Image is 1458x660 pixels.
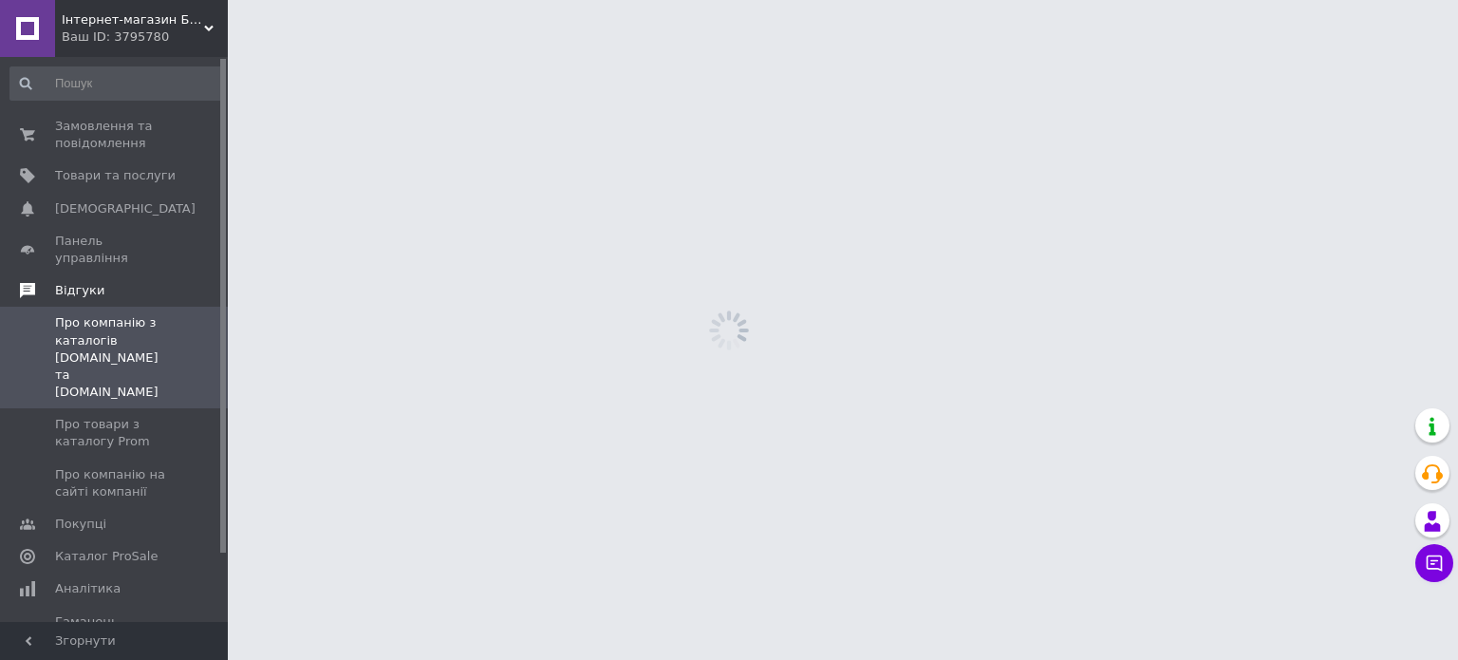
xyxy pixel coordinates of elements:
[1415,544,1453,582] button: Чат з покупцем
[55,516,106,533] span: Покупці
[55,416,176,450] span: Про товари з каталогу Prom
[55,314,176,401] span: Про компанію з каталогів [DOMAIN_NAME] та [DOMAIN_NAME]
[55,282,104,299] span: Відгуки
[55,233,176,267] span: Панель управління
[62,28,228,46] div: Ваш ID: 3795780
[55,167,176,184] span: Товари та послуги
[62,11,204,28] span: Інтернет-магазин Бімбер
[9,66,224,101] input: Пошук
[55,466,176,500] span: Про компанію на сайті компанії
[55,118,176,152] span: Замовлення та повідомлення
[55,580,121,597] span: Аналітика
[55,548,158,565] span: Каталог ProSale
[55,200,196,217] span: [DEMOGRAPHIC_DATA]
[55,613,176,648] span: Гаманець компанії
